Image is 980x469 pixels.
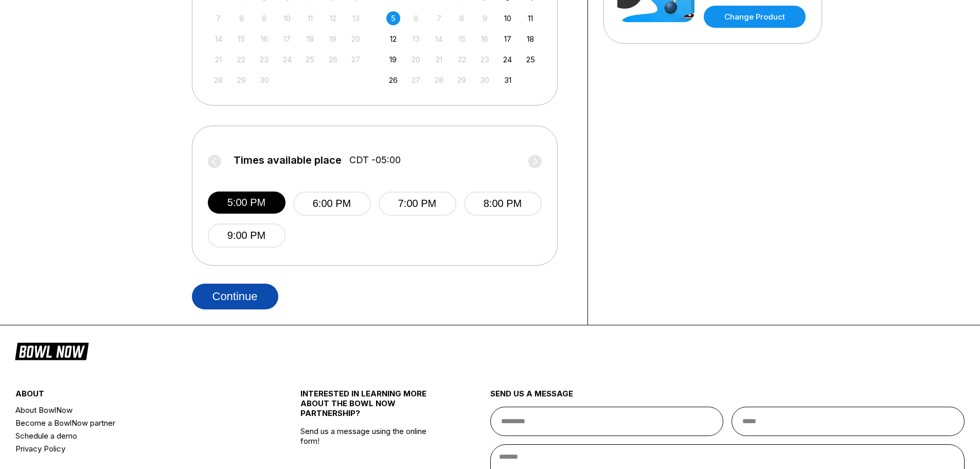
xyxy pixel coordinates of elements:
[257,73,271,87] div: Not available Tuesday, September 30th, 2025
[501,73,514,87] div: Choose Friday, October 31st, 2025
[386,32,400,46] div: Choose Sunday, October 12th, 2025
[704,6,806,28] a: Change Product
[257,53,271,66] div: Not available Tuesday, September 23rd, 2025
[432,73,446,87] div: Not available Tuesday, October 28th, 2025
[257,32,271,46] div: Not available Tuesday, September 16th, 2025
[326,11,340,25] div: Not available Friday, September 12th, 2025
[409,32,423,46] div: Not available Monday, October 13th, 2025
[524,11,538,25] div: Choose Saturday, October 11th, 2025
[300,389,443,426] div: INTERESTED IN LEARNING MORE ABOUT THE BOWL NOW PARTNERSHIP?
[524,32,538,46] div: Choose Saturday, October 18th, 2025
[409,11,423,25] div: Not available Monday, October 6th, 2025
[211,32,225,46] div: Not available Sunday, September 14th, 2025
[349,32,363,46] div: Not available Saturday, September 20th, 2025
[501,53,514,66] div: Choose Friday, October 24th, 2025
[501,11,514,25] div: Choose Friday, October 10th, 2025
[211,73,225,87] div: Not available Sunday, September 28th, 2025
[455,11,469,25] div: Not available Wednesday, October 8th, 2025
[235,73,248,87] div: Not available Monday, September 29th, 2025
[409,53,423,66] div: Not available Monday, October 20th, 2025
[501,32,514,46] div: Choose Friday, October 17th, 2025
[280,11,294,25] div: Not available Wednesday, September 10th, 2025
[15,404,253,416] a: About BowlNow
[326,32,340,46] div: Not available Friday, September 19th, 2025
[478,32,492,46] div: Not available Thursday, October 16th, 2025
[280,53,294,66] div: Not available Wednesday, September 24th, 2025
[432,32,446,46] div: Not available Tuesday, October 14th, 2025
[257,11,271,25] div: Not available Tuesday, September 9th, 2025
[303,53,317,66] div: Not available Thursday, September 25th, 2025
[208,223,286,248] button: 9:00 PM
[303,32,317,46] div: Not available Thursday, September 18th, 2025
[303,11,317,25] div: Not available Thursday, September 11th, 2025
[524,53,538,66] div: Choose Saturday, October 25th, 2025
[349,154,401,166] span: CDT -05:00
[192,284,278,309] button: Continue
[455,32,469,46] div: Not available Wednesday, October 15th, 2025
[15,389,253,404] div: about
[379,192,456,216] button: 7:00 PM
[386,73,400,87] div: Choose Sunday, October 26th, 2025
[478,53,492,66] div: Not available Thursday, October 23rd, 2025
[235,32,248,46] div: Not available Monday, September 15th, 2025
[15,429,253,442] a: Schedule a demo
[349,53,363,66] div: Not available Saturday, September 27th, 2025
[432,11,446,25] div: Not available Tuesday, October 7th, 2025
[235,53,248,66] div: Not available Monday, September 22nd, 2025
[235,11,248,25] div: Not available Monday, September 8th, 2025
[15,442,253,455] a: Privacy Policy
[15,416,253,429] a: Become a BowlNow partner
[432,53,446,66] div: Not available Tuesday, October 21st, 2025
[211,11,225,25] div: Not available Sunday, September 7th, 2025
[386,53,400,66] div: Choose Sunday, October 19th, 2025
[208,192,286,214] button: 5:00 PM
[386,11,400,25] div: Choose Sunday, October 5th, 2025
[349,11,363,25] div: Not available Saturday, September 13th, 2025
[464,192,542,216] button: 8:00 PM
[409,73,423,87] div: Not available Monday, October 27th, 2025
[478,11,492,25] div: Not available Thursday, October 9th, 2025
[234,154,342,166] span: Times available place
[211,53,225,66] div: Not available Sunday, September 21st, 2025
[293,192,371,216] button: 6:00 PM
[490,389,965,407] div: send us a message
[478,73,492,87] div: Not available Thursday, October 30th, 2025
[280,32,294,46] div: Not available Wednesday, September 17th, 2025
[455,73,469,87] div: Not available Wednesday, October 29th, 2025
[455,53,469,66] div: Not available Wednesday, October 22nd, 2025
[326,53,340,66] div: Not available Friday, September 26th, 2025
